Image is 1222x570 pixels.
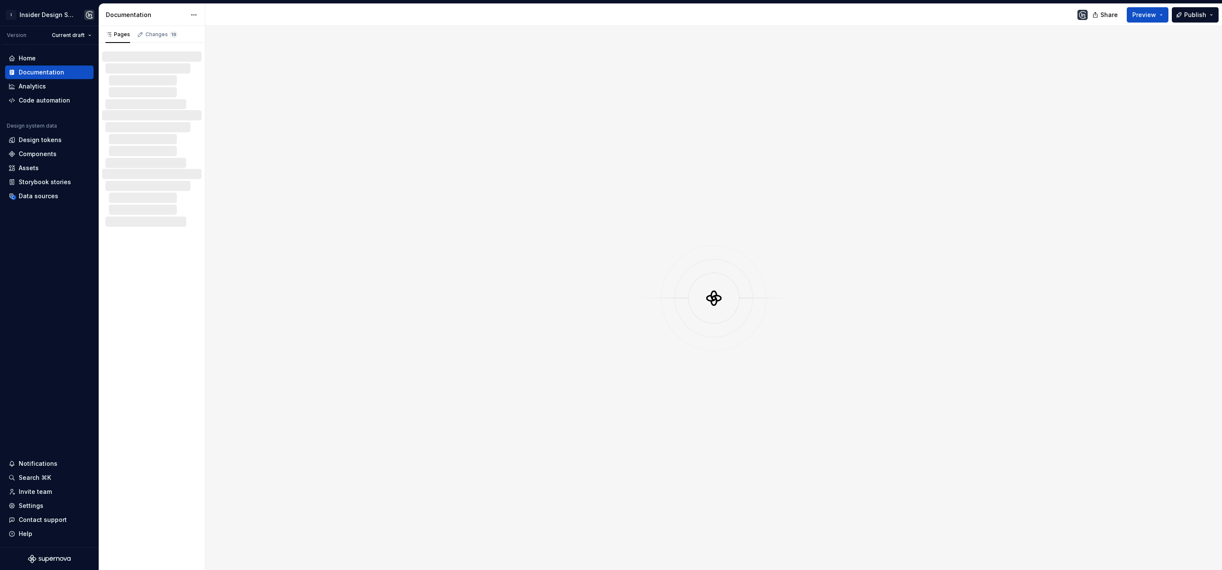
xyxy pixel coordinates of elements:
[5,527,94,541] button: Help
[19,473,51,482] div: Search ⌘K
[5,133,94,147] a: Design tokens
[5,51,94,65] a: Home
[52,32,85,39] span: Current draft
[19,150,57,158] div: Components
[1077,10,1088,20] img: Cagdas yildirim
[19,178,71,186] div: Storybook stories
[1127,7,1168,23] button: Preview
[105,31,130,38] div: Pages
[5,161,94,175] a: Assets
[19,82,46,91] div: Analytics
[7,32,26,39] div: Version
[1088,7,1123,23] button: Share
[2,6,97,24] button: IInsider Design SystemCagdas yildirim
[19,459,57,468] div: Notifications
[19,530,32,538] div: Help
[7,123,57,129] div: Design system data
[19,96,70,105] div: Code automation
[84,10,94,20] img: Cagdas yildirim
[1100,11,1118,19] span: Share
[28,555,71,563] svg: Supernova Logo
[5,513,94,527] button: Contact support
[106,11,186,19] div: Documentation
[19,516,67,524] div: Contact support
[48,29,95,41] button: Current draft
[5,80,94,93] a: Analytics
[19,136,62,144] div: Design tokens
[1172,7,1219,23] button: Publish
[5,189,94,203] a: Data sources
[19,502,43,510] div: Settings
[5,499,94,513] a: Settings
[5,175,94,189] a: Storybook stories
[1184,11,1206,19] span: Publish
[5,485,94,499] a: Invite team
[19,164,39,172] div: Assets
[5,457,94,470] button: Notifications
[6,10,16,20] div: I
[20,11,74,19] div: Insider Design System
[19,487,52,496] div: Invite team
[5,66,94,79] a: Documentation
[19,192,58,200] div: Data sources
[145,31,178,38] div: Changes
[5,94,94,107] a: Code automation
[5,471,94,484] button: Search ⌘K
[1132,11,1156,19] span: Preview
[170,31,178,38] span: 19
[19,54,36,63] div: Home
[19,68,64,77] div: Documentation
[5,147,94,161] a: Components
